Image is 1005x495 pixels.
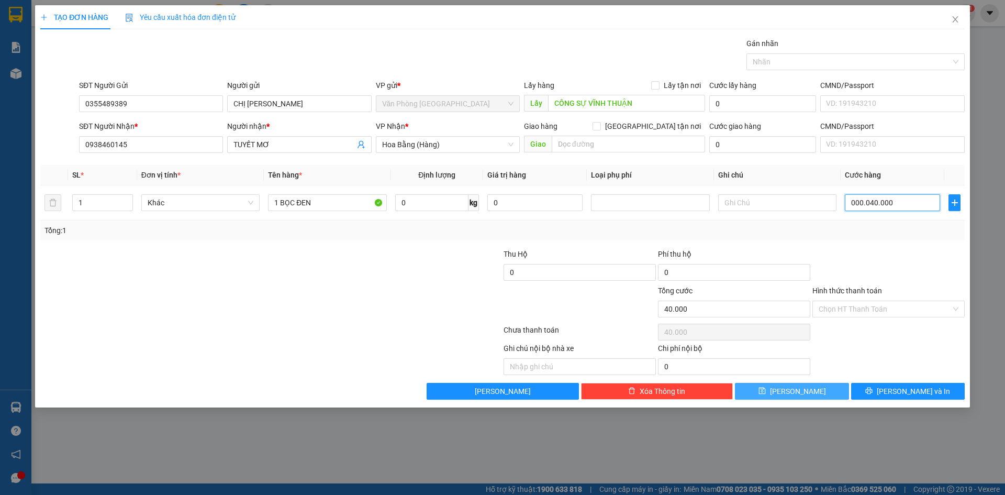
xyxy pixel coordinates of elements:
[709,95,816,112] input: Cước lấy hàng
[865,387,873,395] span: printer
[40,13,108,21] span: TẠO ĐƠN HÀNG
[640,386,685,397] span: Xóa Thông tin
[268,194,386,211] input: VD: Bàn, Ghế
[548,95,705,112] input: Dọc đường
[382,96,513,112] span: Văn Phòng Vĩnh Thuận
[709,81,756,90] label: Cước lấy hàng
[587,165,713,185] th: Loại phụ phí
[487,194,583,211] input: 0
[504,358,656,375] input: Nhập ghi chú
[524,136,552,152] span: Giao
[72,171,81,179] span: SL
[820,120,964,132] div: CMND/Passport
[44,225,388,236] div: Tổng: 1
[812,287,882,295] label: Hình thức thanh toán
[427,383,579,400] button: [PERSON_NAME]
[758,387,766,395] span: save
[628,387,635,395] span: delete
[820,80,964,91] div: CMND/Passport
[44,194,61,211] button: delete
[382,137,513,152] span: Hoa Bằng (Hàng)
[845,171,881,179] span: Cước hàng
[227,80,371,91] div: Người gửi
[660,80,705,91] span: Lấy tận nơi
[227,120,371,132] div: Người nhận
[502,324,657,343] div: Chưa thanh toán
[141,171,181,179] span: Đơn vị tính
[468,194,479,211] span: kg
[475,386,531,397] span: [PERSON_NAME]
[658,287,693,295] span: Tổng cước
[718,194,836,211] input: Ghi Chú
[601,120,705,132] span: [GEOGRAPHIC_DATA] tận nơi
[658,248,810,264] div: Phí thu hộ
[658,343,810,358] div: Chi phí nội bộ
[524,81,554,90] span: Lấy hàng
[125,14,133,22] img: icon
[941,5,970,35] button: Close
[851,383,965,400] button: printer[PERSON_NAME] và In
[770,386,826,397] span: [PERSON_NAME]
[487,171,526,179] span: Giá trị hàng
[376,80,520,91] div: VP gửi
[581,383,733,400] button: deleteXóa Thông tin
[268,171,302,179] span: Tên hàng
[376,122,405,130] span: VP Nhận
[418,171,455,179] span: Định lượng
[357,140,365,149] span: user-add
[148,195,253,211] span: Khác
[552,136,705,152] input: Dọc đường
[40,14,48,21] span: plus
[709,122,761,130] label: Cước giao hàng
[504,250,528,258] span: Thu Hộ
[735,383,848,400] button: save[PERSON_NAME]
[709,136,816,153] input: Cước giao hàng
[949,199,959,207] span: plus
[948,194,960,211] button: plus
[125,13,236,21] span: Yêu cầu xuất hóa đơn điện tử
[951,15,959,24] span: close
[877,386,950,397] span: [PERSON_NAME] và In
[524,95,548,112] span: Lấy
[504,343,656,358] div: Ghi chú nội bộ nhà xe
[746,39,778,48] label: Gán nhãn
[79,80,223,91] div: SĐT Người Gửi
[524,122,557,130] span: Giao hàng
[714,165,841,185] th: Ghi chú
[79,120,223,132] div: SĐT Người Nhận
